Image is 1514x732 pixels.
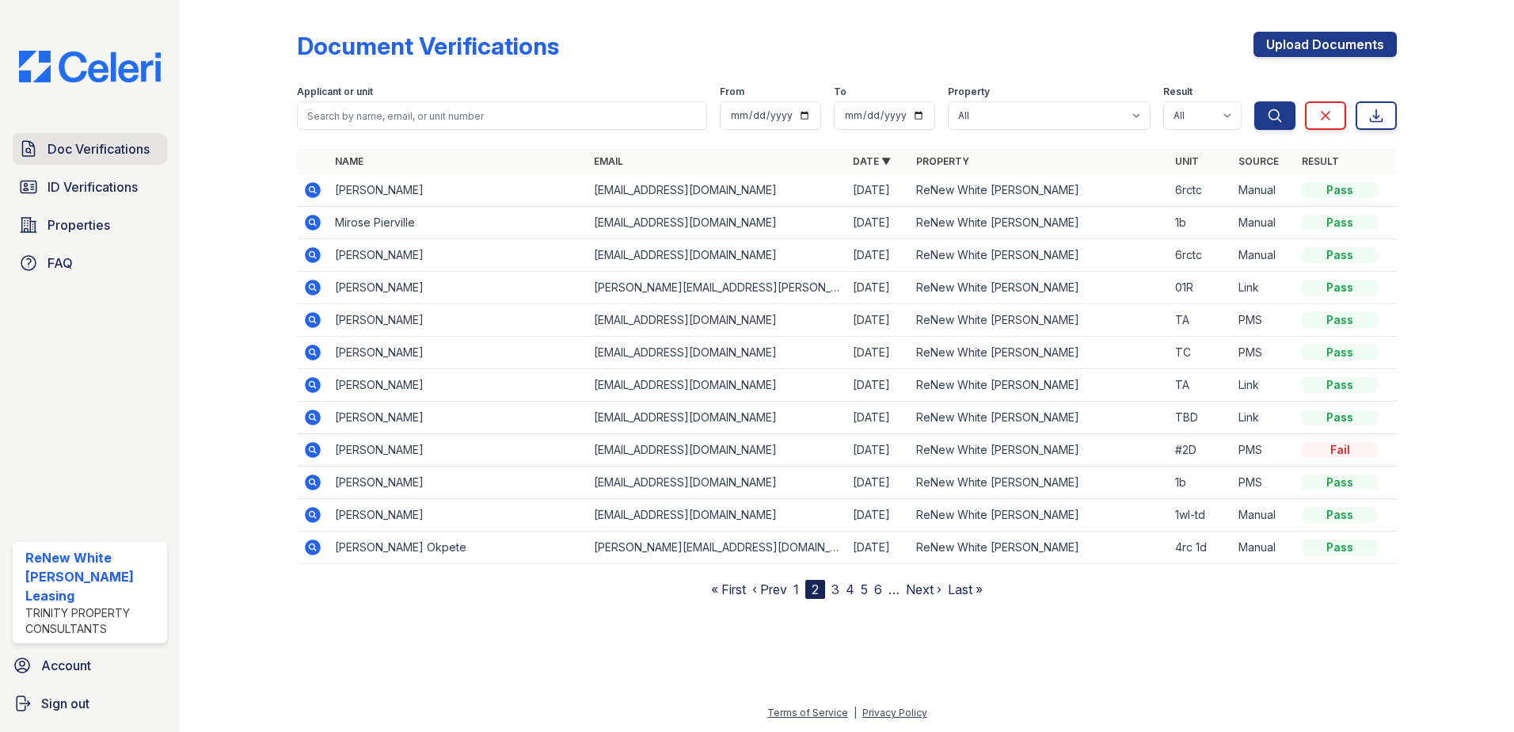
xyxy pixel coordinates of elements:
td: [PERSON_NAME] Okpete [329,532,588,564]
div: | [854,707,857,719]
a: 3 [831,581,839,597]
td: [PERSON_NAME] [329,402,588,434]
div: Pass [1302,410,1378,425]
td: Manual [1232,499,1295,532]
td: [PERSON_NAME][EMAIL_ADDRESS][PERSON_NAME][DOMAIN_NAME] [588,272,846,304]
td: TBD [1169,402,1232,434]
span: ID Verifications [48,177,138,196]
div: Pass [1302,475,1378,490]
td: ReNew White [PERSON_NAME] [910,499,1169,532]
td: ReNew White [PERSON_NAME] [910,207,1169,239]
td: TA [1169,369,1232,402]
td: [EMAIL_ADDRESS][DOMAIN_NAME] [588,304,846,337]
td: [PERSON_NAME] [329,467,588,499]
td: PMS [1232,304,1295,337]
td: ReNew White [PERSON_NAME] [910,239,1169,272]
div: Pass [1302,539,1378,555]
td: [EMAIL_ADDRESS][DOMAIN_NAME] [588,207,846,239]
td: [DATE] [846,174,910,207]
td: Manual [1232,532,1295,564]
td: ReNew White [PERSON_NAME] [910,532,1169,564]
td: Mirose Pierville [329,207,588,239]
a: Last » [948,581,983,597]
a: Next › [906,581,941,597]
td: PMS [1232,467,1295,499]
td: Manual [1232,239,1295,272]
a: « First [711,581,746,597]
div: Pass [1302,377,1378,393]
a: Name [335,155,363,167]
div: Pass [1302,507,1378,523]
td: ReNew White [PERSON_NAME] [910,402,1169,434]
a: ‹ Prev [752,581,787,597]
td: [PERSON_NAME] [329,272,588,304]
span: Account [41,656,91,675]
td: ReNew White [PERSON_NAME] [910,337,1169,369]
td: ReNew White [PERSON_NAME] [910,272,1169,304]
td: [PERSON_NAME] [329,174,588,207]
a: Properties [13,209,167,241]
label: From [720,86,744,98]
a: Account [6,650,173,681]
td: #2D [1169,434,1232,467]
a: 5 [861,581,868,597]
td: Manual [1232,174,1295,207]
div: Pass [1302,345,1378,360]
td: [DATE] [846,207,910,239]
td: 1wl-td [1169,499,1232,532]
a: FAQ [13,247,167,279]
span: FAQ [48,254,73,273]
span: Doc Verifications [48,139,150,158]
div: Pass [1302,312,1378,328]
td: Link [1232,272,1295,304]
td: 6rctc [1169,174,1232,207]
label: Applicant or unit [297,86,373,98]
div: Pass [1302,182,1378,198]
a: Upload Documents [1253,32,1397,57]
a: Sign out [6,688,173,719]
a: 6 [874,581,882,597]
div: Trinity Property Consultants [25,605,161,637]
a: Source [1238,155,1279,167]
td: Link [1232,402,1295,434]
div: Pass [1302,247,1378,263]
td: [DATE] [846,467,910,499]
td: 1b [1169,467,1232,499]
td: PMS [1232,434,1295,467]
span: … [888,580,900,599]
td: [PERSON_NAME] [329,499,588,532]
td: TA [1169,304,1232,337]
td: [DATE] [846,434,910,467]
a: 1 [793,581,799,597]
td: Manual [1232,207,1295,239]
td: [DATE] [846,337,910,369]
td: [PERSON_NAME] [329,304,588,337]
td: [EMAIL_ADDRESS][DOMAIN_NAME] [588,499,846,532]
a: Email [594,155,623,167]
td: [DATE] [846,532,910,564]
td: Link [1232,369,1295,402]
span: Properties [48,215,110,234]
td: [EMAIL_ADDRESS][DOMAIN_NAME] [588,337,846,369]
td: [EMAIL_ADDRESS][DOMAIN_NAME] [588,174,846,207]
span: Sign out [41,694,89,713]
td: PMS [1232,337,1295,369]
a: Terms of Service [767,707,848,719]
a: Privacy Policy [862,707,927,719]
td: [PERSON_NAME] [329,369,588,402]
img: CE_Logo_Blue-a8612792a0a2168367f1c8372b55b34899dd931a85d93a1a3d3e32e68fde9ad4.png [6,51,173,82]
a: Date ▼ [853,155,891,167]
td: [EMAIL_ADDRESS][DOMAIN_NAME] [588,402,846,434]
a: Property [916,155,969,167]
div: Fail [1302,442,1378,458]
td: [DATE] [846,304,910,337]
td: ReNew White [PERSON_NAME] [910,369,1169,402]
div: Document Verifications [297,32,559,60]
td: ReNew White [PERSON_NAME] [910,304,1169,337]
td: [DATE] [846,499,910,532]
td: [EMAIL_ADDRESS][DOMAIN_NAME] [588,467,846,499]
td: 1b [1169,207,1232,239]
td: TC [1169,337,1232,369]
td: ReNew White [PERSON_NAME] [910,434,1169,467]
